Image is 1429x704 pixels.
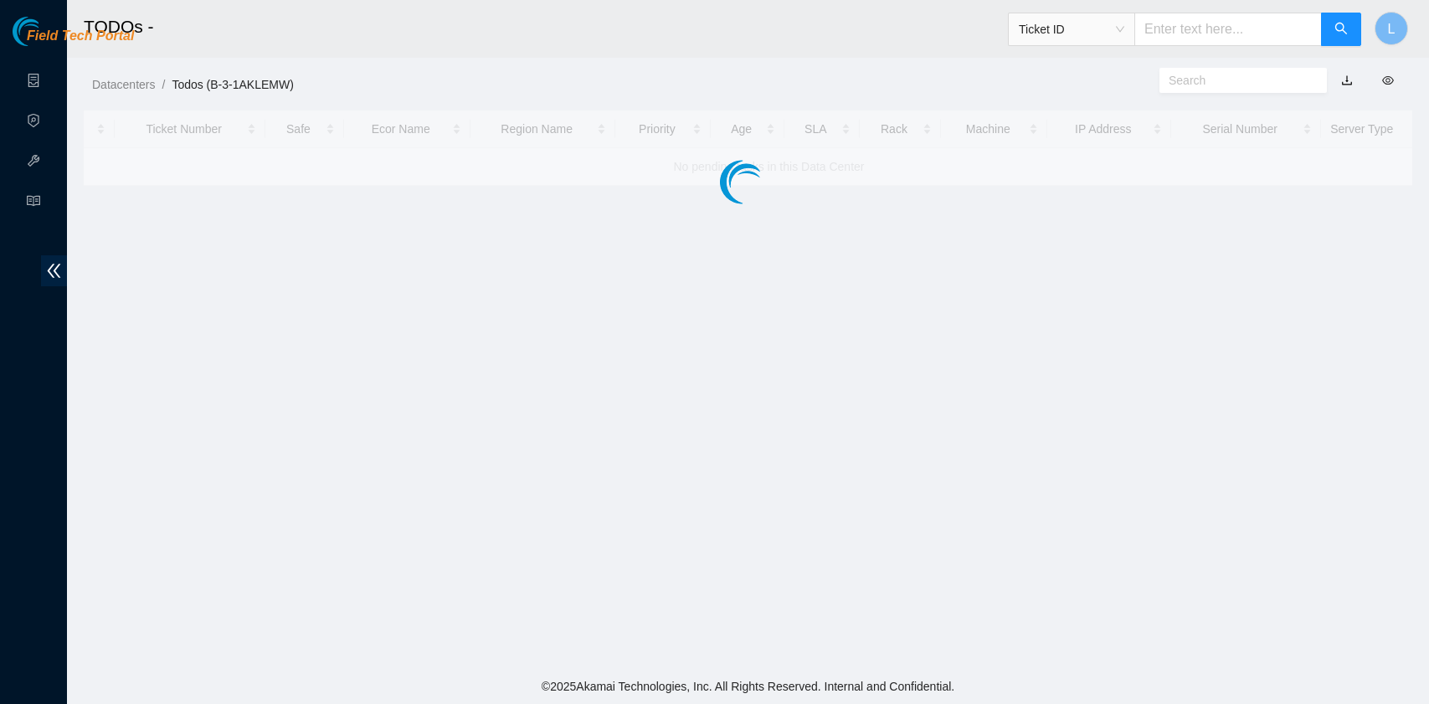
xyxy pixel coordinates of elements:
[1134,13,1322,46] input: Enter text here...
[27,28,134,44] span: Field Tech Portal
[1388,18,1396,39] span: L
[41,255,67,286] span: double-left
[13,17,85,46] img: Akamai Technologies
[1169,71,1304,90] input: Search
[1382,75,1394,86] span: eye
[67,669,1429,704] footer: © 2025 Akamai Technologies, Inc. All Rights Reserved. Internal and Confidential.
[13,30,134,52] a: Akamai TechnologiesField Tech Portal
[1019,17,1124,42] span: Ticket ID
[27,187,40,220] span: read
[1375,12,1408,45] button: L
[162,78,165,91] span: /
[1321,13,1361,46] button: search
[1329,67,1365,94] button: download
[172,78,293,91] a: Todos (B-3-1AKLEMW)
[1334,22,1348,38] span: search
[92,78,155,91] a: Datacenters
